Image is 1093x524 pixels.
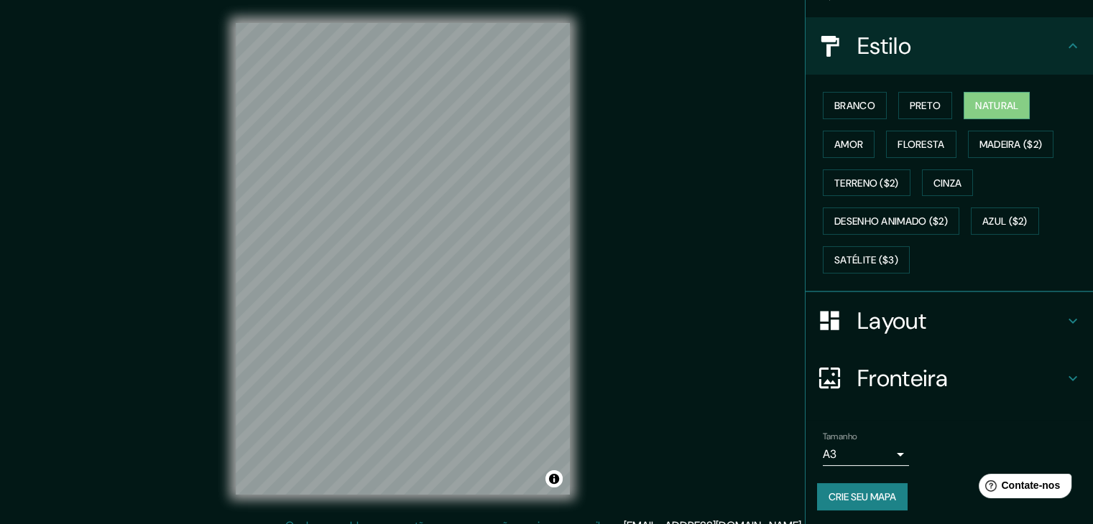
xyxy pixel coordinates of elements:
button: Amor [823,131,875,158]
font: Terreno ($2) [834,177,899,190]
font: A3 [823,446,836,462]
button: Preto [898,92,953,119]
button: Satélite ($3) [823,246,910,273]
iframe: Iniciador de widget de ajuda [965,468,1077,508]
button: Branco [823,92,887,119]
div: A3 [823,443,909,466]
font: Azul ($2) [982,215,1028,228]
button: Alternar atribuição [545,470,563,487]
font: Cinza [933,177,962,190]
button: Cinza [922,169,974,197]
button: Crie seu mapa [817,483,908,510]
div: Estilo [806,17,1093,75]
div: Layout [806,292,1093,350]
button: Terreno ($2) [823,169,910,197]
font: Tamanho [823,431,857,442]
font: Fronteira [857,363,949,393]
font: Madeira ($2) [979,138,1043,151]
font: Estilo [857,31,911,61]
button: Floresta [886,131,956,158]
font: Amor [834,138,863,151]
font: Natural [975,99,1018,112]
button: Azul ($2) [971,207,1039,235]
button: Desenho animado ($2) [823,207,959,235]
div: Fronteira [806,350,1093,407]
font: Branco [834,99,875,112]
font: Layout [857,306,926,336]
font: Crie seu mapa [829,490,896,503]
font: Satélite ($3) [834,253,898,266]
button: Natural [964,92,1030,119]
font: Preto [910,99,941,112]
button: Madeira ($2) [968,131,1054,158]
font: Floresta [898,138,944,151]
canvas: Mapa [236,23,570,495]
font: Desenho animado ($2) [834,215,948,228]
